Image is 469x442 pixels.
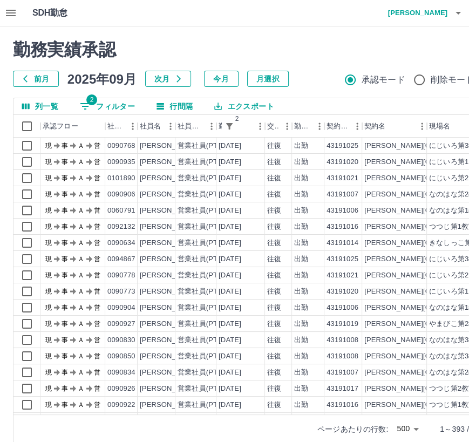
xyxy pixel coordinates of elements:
[267,115,279,138] div: 交通費
[162,118,179,134] button: メニュー
[267,303,281,313] div: 往復
[13,98,67,114] button: 列選択
[294,157,308,167] div: 出勤
[294,303,308,313] div: 出勤
[178,384,234,394] div: 営業社員(PT契約)
[140,206,199,216] div: [PERSON_NAME]
[294,141,308,151] div: 出勤
[327,384,358,394] div: 43191017
[94,385,100,392] text: 営
[62,401,68,409] text: 事
[107,157,135,167] div: 0090935
[94,271,100,279] text: 営
[178,270,234,281] div: 営業社員(PT契約)
[145,71,191,87] button: 次月
[294,384,308,394] div: 出勤
[324,115,362,138] div: 契約コード
[94,142,100,149] text: 営
[222,119,237,134] div: 2件のフィルターを適用中
[78,369,84,376] text: Ａ
[362,73,405,86] span: 承認モード
[105,115,138,138] div: 社員番号
[327,173,358,183] div: 43191021
[62,239,68,247] text: 事
[78,174,84,182] text: Ａ
[140,115,161,138] div: 社員名
[267,287,281,297] div: 往復
[140,303,199,313] div: [PERSON_NAME]
[140,222,199,232] div: [PERSON_NAME]
[327,222,358,232] div: 43191016
[94,239,100,247] text: 営
[294,351,308,362] div: 出勤
[267,335,281,345] div: 往復
[279,118,295,134] button: メニュー
[107,222,135,232] div: 0092132
[219,141,241,151] div: [DATE]
[45,207,52,214] text: 現
[222,119,237,134] button: フィルター表示
[125,118,141,134] button: メニュー
[204,71,239,87] button: 今月
[294,254,308,264] div: 出勤
[94,304,100,311] text: 営
[327,115,349,138] div: 契約コード
[78,223,84,230] text: Ａ
[45,174,52,182] text: 現
[317,424,388,434] p: ページあたりの行数:
[219,238,241,248] div: [DATE]
[294,400,308,410] div: 出勤
[107,400,135,410] div: 0090922
[364,115,385,138] div: 契約名
[94,174,100,182] text: 営
[140,173,199,183] div: [PERSON_NAME]
[107,270,135,281] div: 0090778
[138,115,175,138] div: 社員名
[267,368,281,378] div: 往復
[62,271,68,279] text: 事
[140,319,199,329] div: [PERSON_NAME]
[219,270,241,281] div: [DATE]
[62,336,68,344] text: 事
[62,158,68,166] text: 事
[13,71,59,87] button: 前月
[78,320,84,328] text: Ａ
[178,303,234,313] div: 営業社員(PT契約)
[178,141,234,151] div: 営業社員(PT契約)
[178,189,234,200] div: 営業社員(PT契約)
[327,400,358,410] div: 43191016
[294,206,308,216] div: 出勤
[62,352,68,360] text: 事
[62,369,68,376] text: 事
[94,191,100,198] text: 営
[78,336,84,344] text: Ａ
[78,271,84,279] text: Ａ
[107,238,135,248] div: 0090634
[78,158,84,166] text: Ａ
[294,222,308,232] div: 出勤
[294,115,311,138] div: 勤務区分
[267,189,281,200] div: 往復
[140,141,199,151] div: [PERSON_NAME]
[107,141,135,151] div: 0090768
[327,157,358,167] div: 43191020
[94,336,100,344] text: 営
[362,115,427,138] div: 契約名
[327,351,358,362] div: 43191008
[45,191,52,198] text: 現
[62,304,68,311] text: 事
[71,98,144,114] button: フィルター表示
[140,254,199,264] div: [PERSON_NAME]
[45,223,52,230] text: 現
[43,115,78,138] div: 承認フロー
[392,421,423,437] div: 500
[178,115,203,138] div: 社員区分
[294,287,308,297] div: 出勤
[265,115,292,138] div: 交通費
[94,207,100,214] text: 営
[45,304,52,311] text: 現
[78,191,84,198] text: Ａ
[206,98,282,114] button: エクスポート
[327,206,358,216] div: 43191006
[219,222,241,232] div: [DATE]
